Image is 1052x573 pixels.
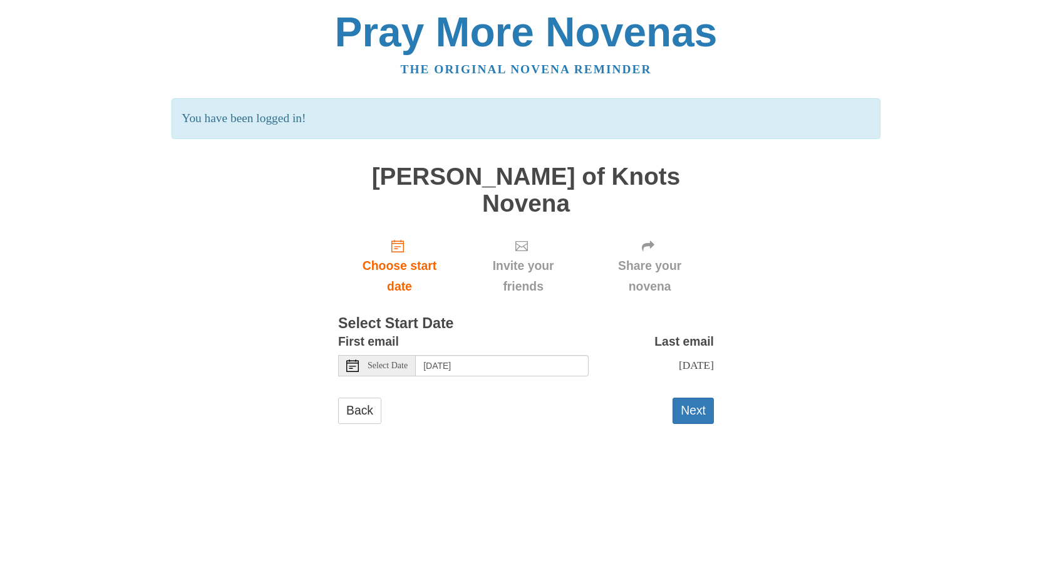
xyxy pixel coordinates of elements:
[598,256,701,297] span: Share your novena
[368,361,408,370] span: Select Date
[338,163,714,217] h1: [PERSON_NAME] of Knots Novena
[351,256,448,297] span: Choose start date
[673,398,714,423] button: Next
[338,331,399,352] label: First email
[654,331,714,352] label: Last email
[172,98,880,139] p: You have been logged in!
[338,316,714,332] h3: Select Start Date
[338,398,381,423] a: Back
[338,229,461,304] a: Choose start date
[401,63,652,76] a: The original novena reminder
[335,9,718,55] a: Pray More Novenas
[473,256,573,297] span: Invite your friends
[461,229,585,304] div: Click "Next" to confirm your start date first.
[679,359,714,371] span: [DATE]
[585,229,714,304] div: Click "Next" to confirm your start date first.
